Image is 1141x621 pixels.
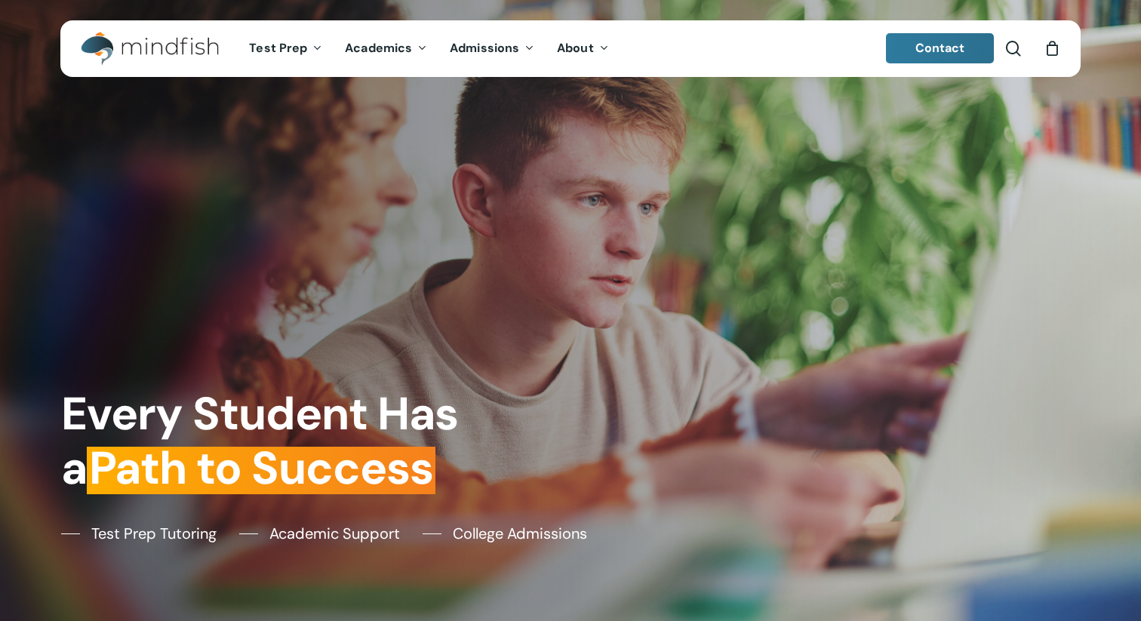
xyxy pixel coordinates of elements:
[915,40,965,56] span: Contact
[334,42,438,55] a: Academics
[87,438,435,498] em: Path to Success
[60,20,1081,77] header: Main Menu
[238,42,334,55] a: Test Prep
[249,40,307,56] span: Test Prep
[453,522,587,545] span: College Admissions
[886,33,995,63] a: Contact
[450,40,519,56] span: Admissions
[239,522,400,545] a: Academic Support
[61,522,217,545] a: Test Prep Tutoring
[238,20,620,77] nav: Main Menu
[345,40,412,56] span: Academics
[546,42,620,55] a: About
[423,522,587,545] a: College Admissions
[438,42,546,55] a: Admissions
[557,40,594,56] span: About
[91,522,217,545] span: Test Prep Tutoring
[61,387,561,496] h1: Every Student Has a
[269,522,400,545] span: Academic Support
